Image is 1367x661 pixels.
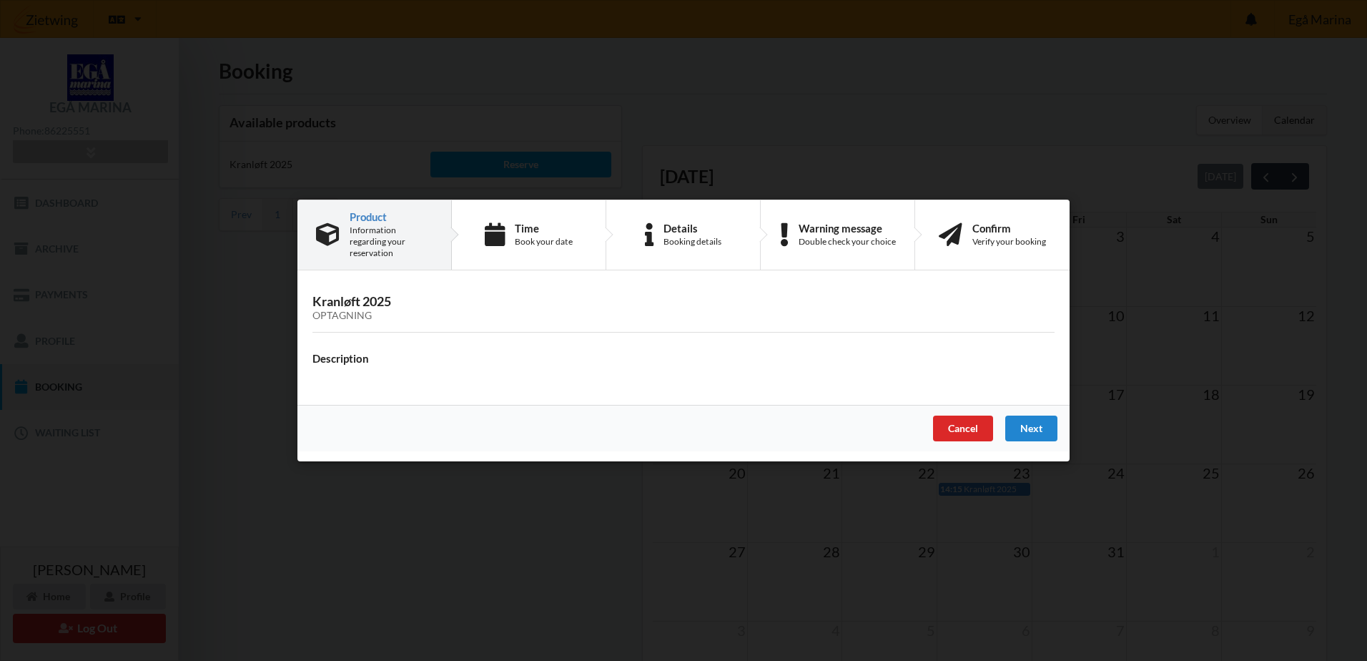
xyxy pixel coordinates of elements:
[799,236,896,248] div: Double check your choice
[663,222,721,234] div: Details
[312,293,1055,322] h3: Kranløft 2025
[972,236,1046,248] div: Verify your booking
[972,222,1046,234] div: Confirm
[350,211,433,222] div: Product
[350,225,433,259] div: Information regarding your reservation
[1005,416,1057,441] div: Next
[933,416,993,441] div: Cancel
[312,352,1055,366] h4: Description
[312,310,1055,322] div: Optagning
[515,222,573,234] div: Time
[515,236,573,248] div: Book your date
[663,236,721,248] div: Booking details
[799,222,896,234] div: Warning message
